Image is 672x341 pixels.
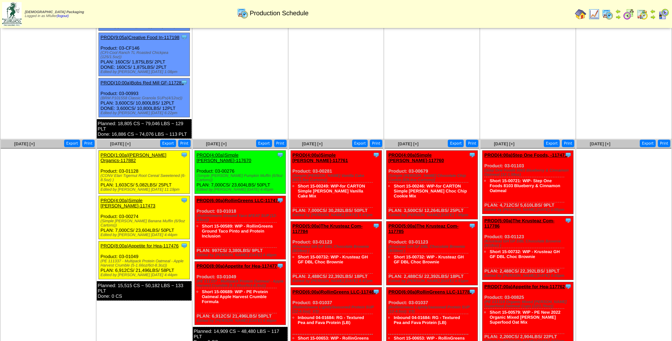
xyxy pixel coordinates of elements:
a: [DATE] [+] [206,141,227,146]
div: Product: 03-01018 PLAN: 997CS / 3,380LBS / 9PLT [194,196,286,259]
a: [DATE] [+] [302,141,322,146]
a: [DATE] [+] [590,141,610,146]
div: Edited by [PERSON_NAME] [DATE] 4:47pm [293,279,382,283]
button: Export [256,140,272,147]
div: Product: 03-01049 PLAN: 6,912CS / 21,496LBS / 58PLT [98,241,190,279]
a: PROD(6:00a)RollinGreens LLC-117782 [388,289,472,295]
a: PROD(4:00a)Simple [PERSON_NAME]-117760 [388,152,444,163]
div: Product: 03-01123 PLAN: 2,488CS / 22,392LBS / 18PLT [290,222,382,285]
button: Print [466,140,478,147]
img: arrowleft.gif [615,9,621,14]
div: Edited by [PERSON_NAME] [DATE] 4:45pm [197,188,286,192]
div: Product: 03-00276 PLAN: 7,000CS / 23,604LBS / 50PLT [194,151,286,194]
img: Tooltip [181,242,188,249]
a: Inbound 04-01684: RG - Textured Pea and Fava Protein (LB) [298,315,364,325]
img: Tooltip [469,288,476,295]
a: Short 15-00689: WIP - PE Protein Oatmeal Apple Harvest Crumble Formula [202,289,268,304]
div: Edited by [PERSON_NAME] [DATE] 11:19pm [101,188,190,192]
img: calendarprod.gif [237,7,248,19]
span: [DATE] [+] [494,141,514,146]
a: Short 15-00249: WIP-for CARTON Simple [PERSON_NAME] Vanilla Cake Mix [298,184,365,199]
div: Product: 03-01128 PLAN: 1,603CS / 5,082LBS / 25PLT [98,151,190,194]
img: Tooltip [469,151,476,158]
img: calendarprod.gif [602,9,613,20]
a: PROD(8:00a)Appetite for Hea-117476 [101,243,179,248]
span: [DEMOGRAPHIC_DATA] Packaging [25,10,84,14]
a: [DATE] [+] [110,141,131,146]
div: Product: 03-CF146 PLAN: 160CS / 1,875LBS / 2PLT DONE: 160CS / 1,875LBS / 2PLT [98,33,190,76]
div: (RollinGreens LightlySeasoned Protein SUP (12-4.5oz) V3) [293,305,382,314]
img: line_graph.gif [588,9,600,20]
div: (RollinGreens Ground Taco M'EAT SUP (12-4.5oz)) [197,214,286,222]
img: Tooltip [277,262,284,269]
img: Tooltip [565,151,572,158]
div: (Krusteaz GH GF DBL Chocolate Brownie (8/18oz) ) [388,245,477,253]
div: Edited by [PERSON_NAME] [DATE] 1:08pm [101,70,190,74]
div: Edited by [PERSON_NAME] [DATE] 1:05pm [388,213,477,217]
a: Short 15-00589: WIP - RollinGreens Ground Taco Pinto and Protein Inclusion [202,224,273,239]
div: Edited by [PERSON_NAME] [DATE] 4:46pm [197,319,286,323]
div: (Krusteaz GH GF DBL Chocolate Brownie (8/18oz) ) [293,245,382,253]
div: (RollinGreens LightlySeasoned Protein SUP (12-4.5oz) V3) [388,305,477,314]
img: arrowleft.gif [650,9,656,14]
a: [DATE] [+] [398,141,418,146]
a: Short 15-00721: WIP- Step One Foods 8103 Blueberry & Cinnamon Oatmeal [490,178,560,193]
a: PROD(5:00a)The Krusteaz Com-117786 [484,218,554,229]
button: Print [370,140,382,147]
div: Product: 03-00274 PLAN: 7,000CS / 23,604LBS / 50PLT [98,196,190,239]
span: [DATE] [+] [14,141,35,146]
button: Print [658,140,670,147]
div: Edited by [PERSON_NAME] [DATE] 4:53pm [484,274,573,278]
a: PROD(4:00a)Simple [PERSON_NAME]-117473 [101,198,156,208]
a: Short 15-00732: WIP - Krusteaz GH GF DBL Choc Brownie [394,255,464,264]
button: Print [274,140,287,147]
button: Export [352,140,368,147]
button: Export [64,140,80,147]
a: PROD(6:00a)RollinGreens LLC-117480 [293,289,377,295]
a: Short 15-00246: WIP-for CARTON Simple [PERSON_NAME] Choc Chip Cookie Mix [394,184,467,199]
a: Inbound 04-01684: RG - Textured Pea and Fava Protein (LB) [394,315,460,325]
div: Product: 03-00679 PLAN: 3,500CS / 12,264LBS / 25PLT [386,151,478,219]
div: (CFI-Cool Ranch TL Roasted Chickpea (125/1.5oz)) [101,51,190,59]
button: Print [178,140,191,147]
img: Tooltip [373,151,380,158]
div: Edited by [PERSON_NAME] [DATE] 4:44pm [101,233,190,237]
button: Export [160,140,176,147]
div: Product: 03-01103 PLAN: 4,712CS / 5,610LBS / 9PLT [482,151,574,214]
a: PROD(6:00a)RollinGreens LLC-117479 [197,198,281,203]
img: calendarblend.gif [623,9,634,20]
a: PROD(7:00a)Appetite for Hea-117762 [484,284,565,289]
div: Product: 03-01123 PLAN: 2,488CS / 22,392LBS / 18PLT [482,216,574,280]
a: PROD(9:05a)Creative Food In-117198 [101,35,180,40]
img: Tooltip [181,197,188,204]
button: Export [640,140,656,147]
div: Product: 03-00281 PLAN: 7,000CS / 30,282LBS / 50PLT [290,151,382,219]
div: Edited by [PERSON_NAME] [DATE] 1:05pm [484,208,573,212]
a: (logout) [57,14,69,18]
a: Short 15-00732: WIP - Krusteaz GH GF DBL Choc Brownie [298,255,368,264]
img: calendarcustomer.gif [658,9,669,20]
div: Edited by [PERSON_NAME] [DATE] 4:51pm [388,279,477,283]
div: Product: 03-01123 PLAN: 2,488CS / 22,392LBS / 18PLT [386,222,478,285]
a: Short 15-00732: WIP - Krusteaz GH GF DBL Choc Brownie [490,249,560,259]
img: Tooltip [565,217,572,224]
img: Tooltip [277,197,284,204]
img: Tooltip [181,151,188,158]
img: Tooltip [277,151,284,158]
img: Tooltip [373,288,380,295]
a: PROD(5:00a)The Krusteaz Com-117784 [293,223,363,234]
img: arrowright.gif [615,14,621,20]
img: Tooltip [565,283,572,290]
img: Tooltip [373,222,380,229]
div: Edited by [PERSON_NAME] [DATE] 4:44pm [101,273,190,277]
a: PROD(8:00a)Appetite for Hea-117477 [197,263,277,269]
a: PROD(4:00a)Simple [PERSON_NAME]-117670 [197,152,252,163]
div: (Simple [PERSON_NAME] Banana Muffin (6/9oz Cartons)) [101,219,190,228]
div: (PE 111337 - Multipack Protein Oatmeal - Apple Harvest Crumble (5-1.66oz/6ct-8.3oz)) [197,279,286,288]
div: (Step One Foods 5003 Blueberry & Cinnamon Oatmeal (12-1.59oz) [484,168,573,177]
a: PROD(1:00a)[PERSON_NAME] Organics-117882 [101,152,166,163]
